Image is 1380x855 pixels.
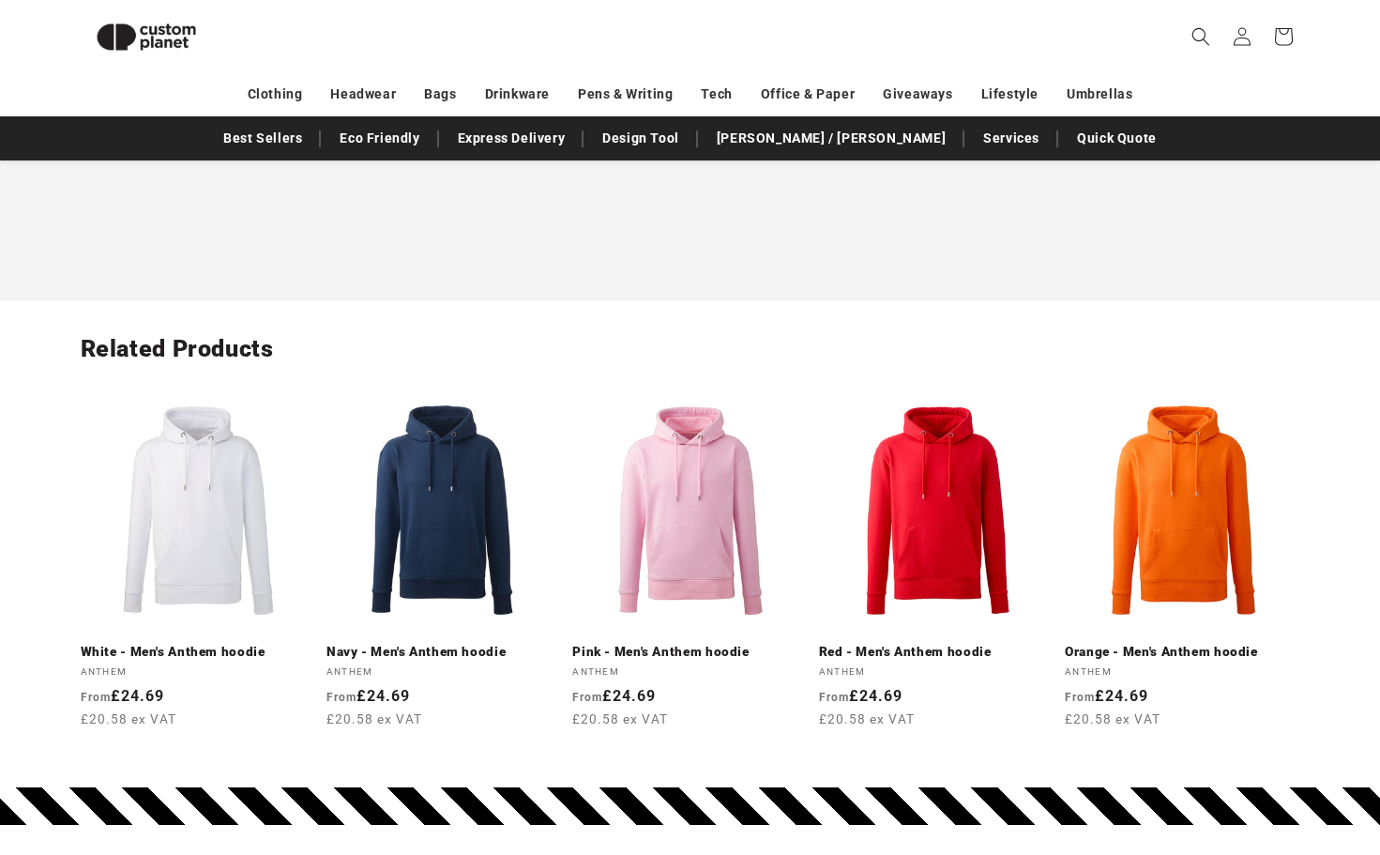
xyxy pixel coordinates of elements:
[1180,16,1221,57] summary: Search
[330,78,396,111] a: Headwear
[81,334,1300,364] h2: Related Products
[448,122,575,155] a: Express Delivery
[578,78,673,111] a: Pens & Writing
[1067,78,1132,111] a: Umbrellas
[330,122,429,155] a: Eco Friendly
[214,122,311,155] a: Best Sellers
[485,78,550,111] a: Drinkware
[424,78,456,111] a: Bags
[593,122,689,155] a: Design Tool
[1065,644,1299,661] a: Orange - Men's Anthem hoodie
[326,644,561,661] a: Navy - Men's Anthem hoodie
[819,644,1054,661] a: Red - Men's Anthem hoodie
[81,644,315,661] a: White - Men's Anthem hoodie
[1068,122,1166,155] a: Quick Quote
[707,122,955,155] a: [PERSON_NAME] / [PERSON_NAME]
[701,78,732,111] a: Tech
[761,78,855,111] a: Office & Paper
[883,78,952,111] a: Giveaways
[572,644,807,661] a: Pink - Men's Anthem hoodie
[974,122,1049,155] a: Services
[981,78,1039,111] a: Lifestyle
[248,78,303,111] a: Clothing
[1058,652,1380,855] iframe: Chat Widget
[81,8,212,67] img: Custom Planet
